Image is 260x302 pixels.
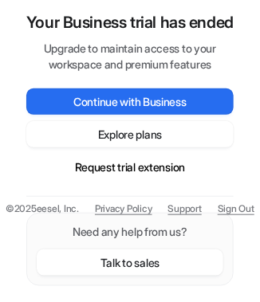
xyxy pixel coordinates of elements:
[37,249,223,276] button: Talk to sales
[6,202,79,216] p: © 2025 eesel, Inc.
[26,88,234,115] button: Continue with Business
[26,121,234,147] button: Explore plans
[95,202,152,216] a: Privacy Policy
[26,154,234,180] button: Request trial extension
[26,10,234,34] p: Your Business trial has ended
[26,41,234,73] p: Upgrade to maintain access to your workspace and premium features
[168,202,202,216] span: Support
[218,202,254,216] a: Sign Out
